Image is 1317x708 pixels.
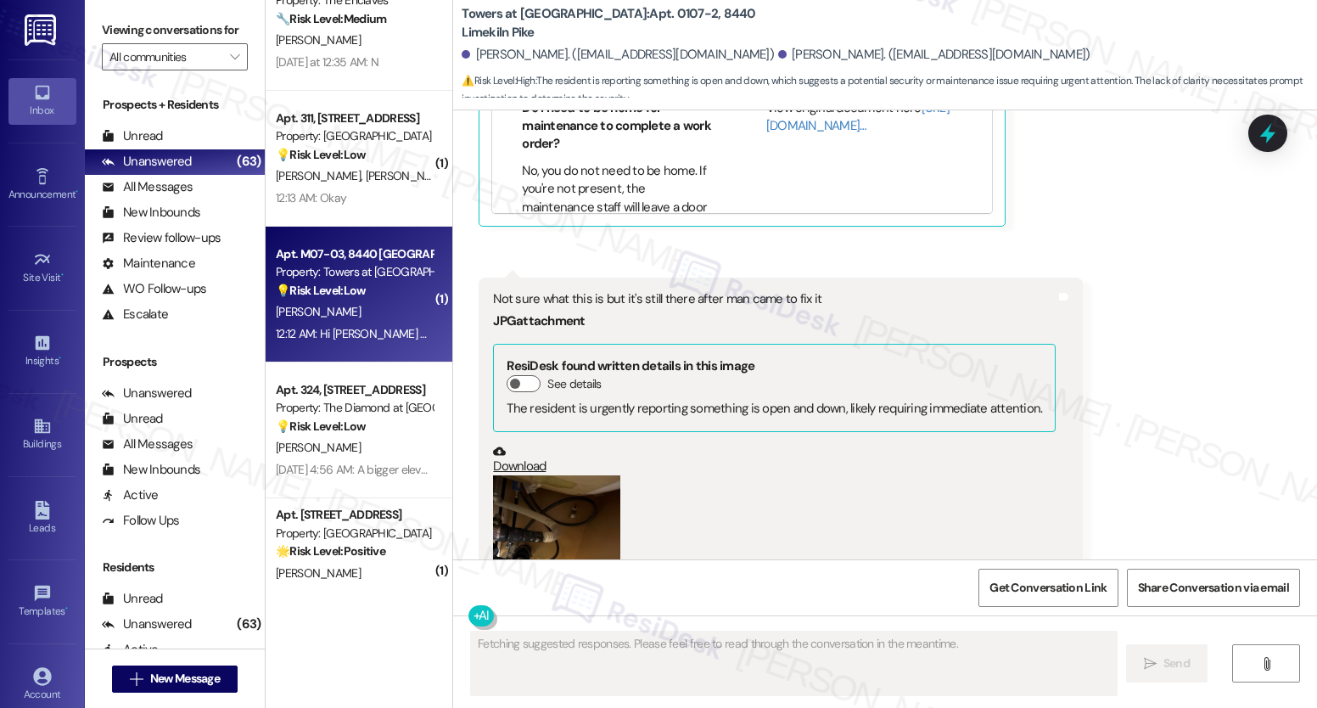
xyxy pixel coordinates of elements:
[102,486,159,504] div: Active
[276,525,433,542] div: Property: [GEOGRAPHIC_DATA]
[8,412,76,458] a: Buildings
[65,603,68,615] span: •
[102,17,248,43] label: Viewing conversations for
[462,46,774,64] div: [PERSON_NAME]. ([EMAIL_ADDRESS][DOMAIN_NAME])
[8,329,76,374] a: Insights •
[507,400,1042,418] div: The resident is urgently reporting something is open and down, likely requiring immediate attention.
[493,475,620,645] button: Zoom image
[233,149,265,175] div: (63)
[8,496,76,542] a: Leads
[76,186,78,198] span: •
[276,440,361,455] span: [PERSON_NAME]
[462,72,1317,109] span: : The resident is reporting something is open and down, which suggests a potential security or ma...
[102,229,221,247] div: Review follow-ups
[102,410,163,428] div: Unread
[230,50,239,64] i: 
[233,611,265,638] div: (63)
[276,506,433,524] div: Apt. [STREET_ADDRESS]
[112,666,238,693] button: New Message
[102,385,192,402] div: Unanswered
[276,399,433,417] div: Property: The Diamond at [GEOGRAPHIC_DATA]
[276,263,433,281] div: Property: Towers at [GEOGRAPHIC_DATA]
[989,579,1107,597] span: Get Conversation Link
[102,280,206,298] div: WO Follow-ups
[102,127,163,145] div: Unread
[547,375,601,393] label: See details
[61,269,64,281] span: •
[1127,569,1300,607] button: Share Conversation via email
[778,46,1090,64] div: [PERSON_NAME]. ([EMAIL_ADDRESS][DOMAIN_NAME])
[276,32,361,48] span: [PERSON_NAME]
[8,245,76,291] a: Site Visit •
[102,306,168,323] div: Escalate
[276,565,361,581] span: [PERSON_NAME]
[102,512,180,530] div: Follow Ups
[130,672,143,686] i: 
[493,312,585,329] b: JPG attachment
[8,662,76,708] a: Account
[276,110,433,127] div: Apt. 311, [STREET_ADDRESS]
[276,462,634,477] div: [DATE] 4:56 AM: A bigger elevator to make moving my couch a tad easier
[493,290,1056,308] div: Not sure what this is but it's still there after man came to fix it
[150,670,220,688] span: New Message
[276,304,361,319] span: [PERSON_NAME]
[522,162,718,235] li: No, you do not need to be home. If you're not present, the maintenance staff will leave a door ta...
[1163,655,1190,672] span: Send
[8,579,76,625] a: Templates •
[276,54,378,70] div: [DATE] at 12:35 AM: N
[276,419,366,434] strong: 💡 Risk Level: Low
[276,127,433,145] div: Property: [GEOGRAPHIC_DATA]
[85,559,265,576] div: Residents
[8,78,76,124] a: Inbox
[366,168,451,183] span: [PERSON_NAME]
[102,178,193,196] div: All Messages
[276,168,366,183] span: [PERSON_NAME]
[102,255,195,273] div: Maintenance
[507,357,754,374] b: ResiDesk found written details in this image
[462,5,801,42] b: Towers at [GEOGRAPHIC_DATA]: Apt. 0107-2, 8440 Limekiln Pike
[276,190,346,205] div: 12:13 AM: Okay
[276,147,366,162] strong: 💡 Risk Level: Low
[59,352,61,364] span: •
[102,204,200,222] div: New Inbounds
[25,14,59,46] img: ResiDesk Logo
[493,445,1056,475] a: Download
[102,153,192,171] div: Unanswered
[471,632,1117,695] textarea: Fetching suggested responses. Please feel free to read through the conversation in the meantime.
[276,11,386,26] strong: 🔧 Risk Level: Medium
[102,641,159,659] div: Active
[276,245,433,263] div: Apt. M07-03, 8440 [GEOGRAPHIC_DATA]
[1126,644,1208,683] button: Send
[1260,657,1273,671] i: 
[276,587,1163,602] div: 12:10 AM: Good afternoon, Ms. [PERSON_NAME]!!! The maintenance came by and corrected the problem....
[102,461,200,479] div: New Inbounds
[276,326,607,341] div: 12:12 AM: Hi [PERSON_NAME] How about apartment 801 building 3?
[276,283,366,298] strong: 💡 Risk Level: Low
[1144,657,1157,671] i: 
[978,569,1118,607] button: Get Conversation Link
[462,74,535,87] strong: ⚠️ Risk Level: High
[109,43,221,70] input: All communities
[102,615,192,633] div: Unanswered
[102,435,193,453] div: All Messages
[85,96,265,114] div: Prospects + Residents
[1138,579,1289,597] span: Share Conversation via email
[766,99,979,136] div: View original document here
[522,99,718,154] li: Do I need to be home for maintenance to complete a work order?
[276,543,385,559] strong: 🌟 Risk Level: Positive
[276,381,433,399] div: Apt. 324, [STREET_ADDRESS]
[766,99,950,134] a: [URL][DOMAIN_NAME]…
[102,590,163,608] div: Unread
[85,353,265,371] div: Prospects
